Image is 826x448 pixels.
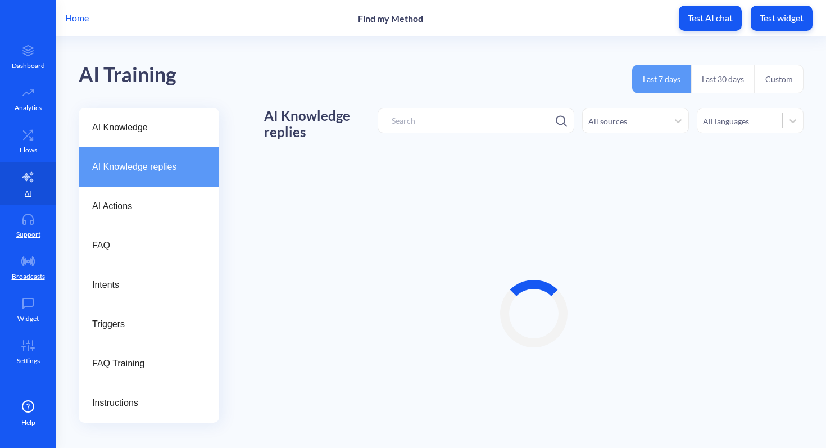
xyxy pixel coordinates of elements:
button: Last 30 days [691,65,755,93]
p: Analytics [15,103,42,113]
a: AI Actions [79,187,219,226]
a: AI Knowledge [79,108,219,147]
button: Last 7 days [632,65,691,93]
span: Triggers [92,318,197,331]
p: Support [16,229,40,239]
a: FAQ Training [79,344,219,383]
div: All sources [588,115,627,126]
div: AI Training [79,59,176,91]
a: Triggers [79,305,219,344]
span: AI Knowledge replies [92,160,197,174]
button: Test widget [751,6,813,31]
span: AI Actions [92,200,197,213]
p: AI [25,188,31,198]
div: All languages [703,115,749,126]
p: Home [65,11,89,25]
span: Instructions [92,396,197,410]
a: AI Knowledge replies [79,147,219,187]
p: Settings [17,356,40,366]
button: Test AI chat [679,6,742,31]
span: Intents [92,278,197,292]
p: Broadcasts [12,271,45,282]
a: FAQ [79,226,219,265]
button: Custom [755,65,804,93]
a: Instructions [79,383,219,423]
p: Flows [20,145,37,155]
span: FAQ Training [92,357,197,370]
p: Test AI chat [688,12,733,24]
span: FAQ [92,239,197,252]
p: Widget [17,314,39,324]
h1: AI Knowledge replies [264,108,378,141]
p: Dashboard [12,61,45,71]
span: AI Knowledge [92,121,197,134]
p: Test widget [760,12,804,24]
span: Help [21,418,35,428]
p: Find my Method [358,13,423,24]
a: Intents [79,265,219,305]
input: Search [378,108,574,133]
